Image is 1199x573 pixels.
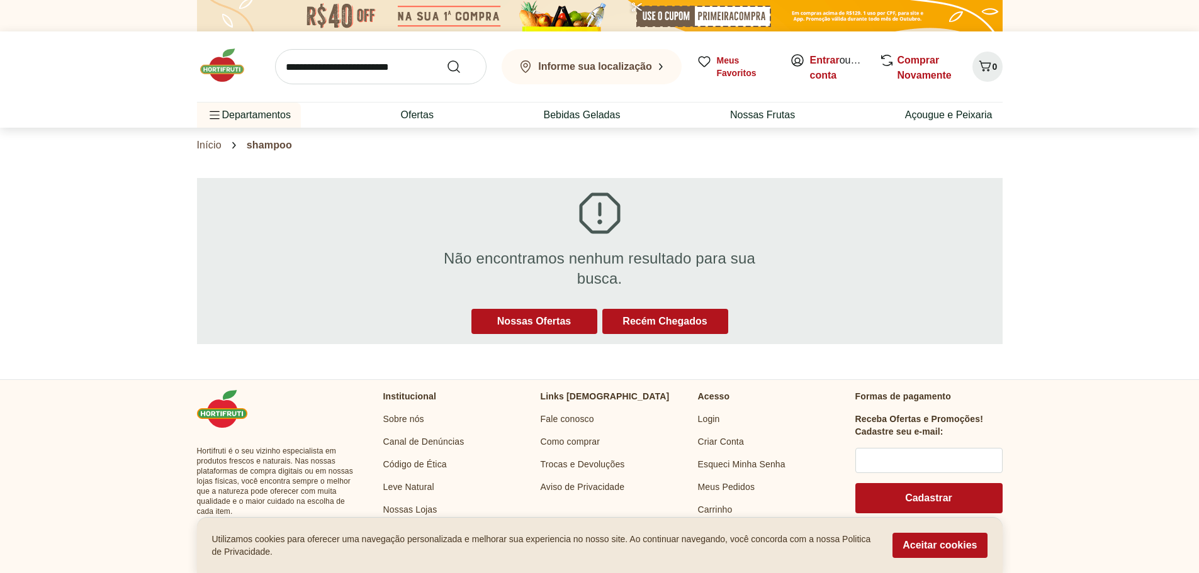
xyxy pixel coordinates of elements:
a: Comprar Novamente [898,55,952,81]
button: Informe sua localização [502,49,682,84]
a: Esqueci Minha Senha [698,458,785,470]
span: ou [810,53,866,83]
span: Hortifruti é o seu vizinho especialista em produtos frescos e naturais. Nas nossas plataformas de... [197,446,363,516]
img: Hortifruti [197,390,260,428]
a: Canal de Denúncias [383,435,464,448]
a: Aviso de Privacidade [541,481,625,493]
b: Informe sua localização [538,61,652,72]
a: Meus Favoritos [697,54,775,79]
a: Código de Ética [383,458,447,470]
p: Utilizamos cookies para oferecer uma navegação personalizada e melhorar sua experiencia no nosso ... [212,533,878,558]
a: Leve Natural [383,481,434,493]
button: Recém Chegados [602,309,728,334]
button: Cadastrar [855,483,1003,513]
p: Acesso [698,390,730,403]
h2: Não encontramos nenhum resultado para sua busca. [420,248,779,289]
button: Submit Search [446,59,476,74]
button: Nossas Ofertas [471,309,597,334]
button: Carrinho [972,52,1003,82]
a: Entrar [810,55,840,65]
a: Carrinho [698,503,733,516]
button: Menu [207,100,222,130]
span: Recém Chegados [622,314,707,328]
input: search [275,49,487,84]
a: Como comprar [541,435,600,448]
a: Açougue e Peixaria [905,108,993,123]
a: Ofertas [400,108,433,123]
h3: Cadastre seu e-mail: [855,425,943,438]
a: Início [197,140,222,151]
span: Meus Favoritos [717,54,775,79]
p: Formas de pagamento [855,390,1003,403]
span: Nossas Ofertas [497,314,571,328]
img: Hortifruti [197,47,260,84]
span: shampoo [247,140,292,151]
a: Bebidas Geladas [544,108,621,123]
button: Aceitar cookies [892,533,987,558]
a: Nossas Lojas [383,503,437,516]
span: Departamentos [207,100,291,130]
a: Login [698,413,720,425]
h3: Receba Ofertas e Promoções! [855,413,984,425]
a: Sobre nós [383,413,424,425]
p: Institucional [383,390,437,403]
span: Cadastrar [905,493,952,503]
a: Nossas Frutas [730,108,795,123]
p: Links [DEMOGRAPHIC_DATA] [541,390,670,403]
a: Fale conosco [541,413,594,425]
a: Criar Conta [698,435,744,448]
a: Trocas e Devoluções [541,458,625,470]
span: 0 [993,62,998,72]
a: Meus Pedidos [698,481,755,493]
